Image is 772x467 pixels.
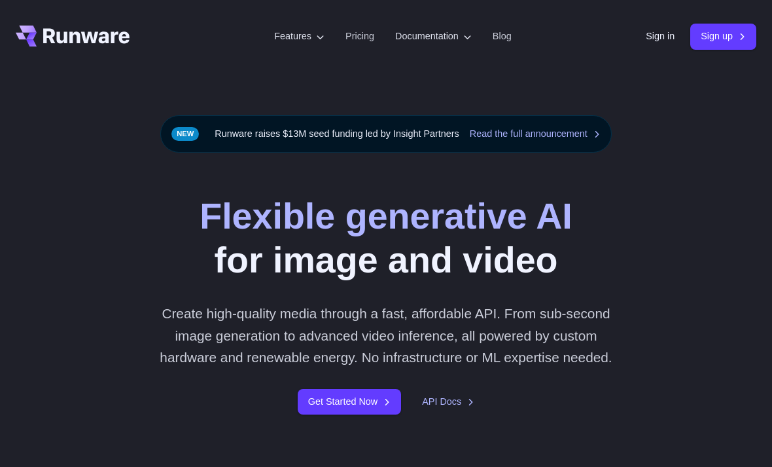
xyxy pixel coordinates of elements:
[690,24,756,49] a: Sign up
[149,303,623,368] p: Create high-quality media through a fast, affordable API. From sub-second image generation to adv...
[493,29,512,44] a: Blog
[16,26,130,47] a: Go to /
[160,115,612,153] div: Runware raises $13M seed funding led by Insight Partners
[200,195,572,282] h1: for image and video
[422,394,474,409] a: API Docs
[345,29,374,44] a: Pricing
[646,29,675,44] a: Sign in
[274,29,325,44] label: Features
[470,126,601,141] a: Read the full announcement
[298,389,401,415] a: Get Started Now
[395,29,472,44] label: Documentation
[200,196,572,236] strong: Flexible generative AI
